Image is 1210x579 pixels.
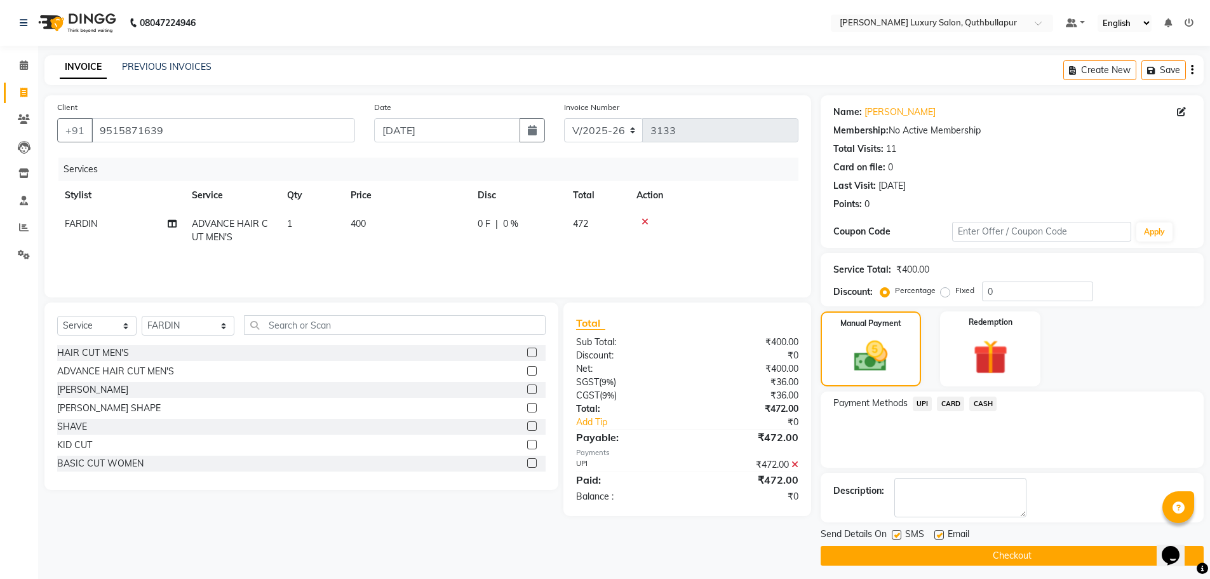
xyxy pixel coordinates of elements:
[91,118,355,142] input: Search by Name/Mobile/Email/Code
[1136,222,1173,242] button: Apply
[687,458,808,472] div: ₹472.00
[952,222,1131,242] input: Enter Offer / Coupon Code
[833,124,1191,137] div: No Active Membership
[864,198,870,211] div: 0
[844,337,898,376] img: _cash.svg
[969,397,997,411] span: CASH
[576,390,600,401] span: CGST
[495,217,498,231] span: |
[937,397,964,411] span: CARD
[895,285,936,296] label: Percentage
[567,389,687,402] div: ( )
[57,402,161,415] div: [PERSON_NAME] SHAPE
[567,402,687,416] div: Total:
[57,118,93,142] button: +91
[687,472,808,487] div: ₹472.00
[503,217,518,231] span: 0 %
[687,389,808,402] div: ₹36.00
[470,181,565,210] th: Disc
[821,528,887,543] span: Send Details On
[57,420,87,433] div: SHAVE
[687,362,808,376] div: ₹400.00
[833,161,885,174] div: Card on file:
[905,528,924,543] span: SMS
[821,546,1204,566] button: Checkout
[279,181,343,210] th: Qty
[708,416,808,429] div: ₹0
[913,397,932,411] span: UPI
[687,349,808,362] div: ₹0
[478,217,490,231] span: 0 F
[833,285,873,299] div: Discount:
[602,377,614,387] span: 9%
[287,218,292,229] span: 1
[57,383,128,397] div: [PERSON_NAME]
[57,439,92,452] div: KID CUT
[833,484,884,498] div: Description:
[57,181,184,210] th: Stylist
[65,218,97,229] span: FARDIN
[833,124,889,137] div: Membership:
[140,5,196,41] b: 08047224946
[58,158,808,181] div: Services
[629,181,798,210] th: Action
[567,349,687,362] div: Discount:
[567,458,687,472] div: UPI
[687,336,808,349] div: ₹400.00
[122,61,212,72] a: PREVIOUS INVOICES
[833,397,908,410] span: Payment Methods
[1141,60,1186,80] button: Save
[184,181,279,210] th: Service
[57,365,174,378] div: ADVANCE HAIR CUT MEN'S
[1063,60,1136,80] button: Create New
[567,416,707,429] a: Add Tip
[576,317,605,330] span: Total
[244,315,546,335] input: Search or Scan
[576,376,599,388] span: SGST
[1157,528,1197,566] iframe: chat widget
[573,218,588,229] span: 472
[833,198,862,211] div: Points:
[576,447,798,458] div: Payments
[567,430,687,445] div: Payable:
[564,102,619,113] label: Invoice Number
[888,161,893,174] div: 0
[57,102,77,113] label: Client
[886,142,896,156] div: 11
[833,263,891,276] div: Service Total:
[567,472,687,487] div: Paid:
[567,376,687,389] div: ( )
[833,106,862,119] div: Name:
[565,181,629,210] th: Total
[687,430,808,445] div: ₹472.00
[57,457,144,470] div: BASIC CUT WOMEN
[969,317,1012,328] label: Redemption
[60,56,107,79] a: INVOICE
[57,346,129,360] div: HAIR CUT MEN'S
[343,181,470,210] th: Price
[192,218,268,243] span: ADVANCE HAIR CUT MEN'S
[32,5,119,41] img: logo
[962,336,1019,379] img: _gift.svg
[687,376,808,389] div: ₹36.00
[567,362,687,376] div: Net:
[878,179,906,193] div: [DATE]
[567,490,687,503] div: Balance :
[567,336,687,349] div: Sub Total:
[864,106,936,119] a: [PERSON_NAME]
[955,285,974,296] label: Fixed
[948,528,969,543] span: Email
[687,402,808,416] div: ₹472.00
[833,142,884,156] div: Total Visits:
[351,218,366,229] span: 400
[833,179,876,193] div: Last Visit:
[687,490,808,503] div: ₹0
[840,318,901,329] label: Manual Payment
[602,390,614,400] span: 9%
[374,102,391,113] label: Date
[896,263,929,276] div: ₹400.00
[833,225,953,238] div: Coupon Code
